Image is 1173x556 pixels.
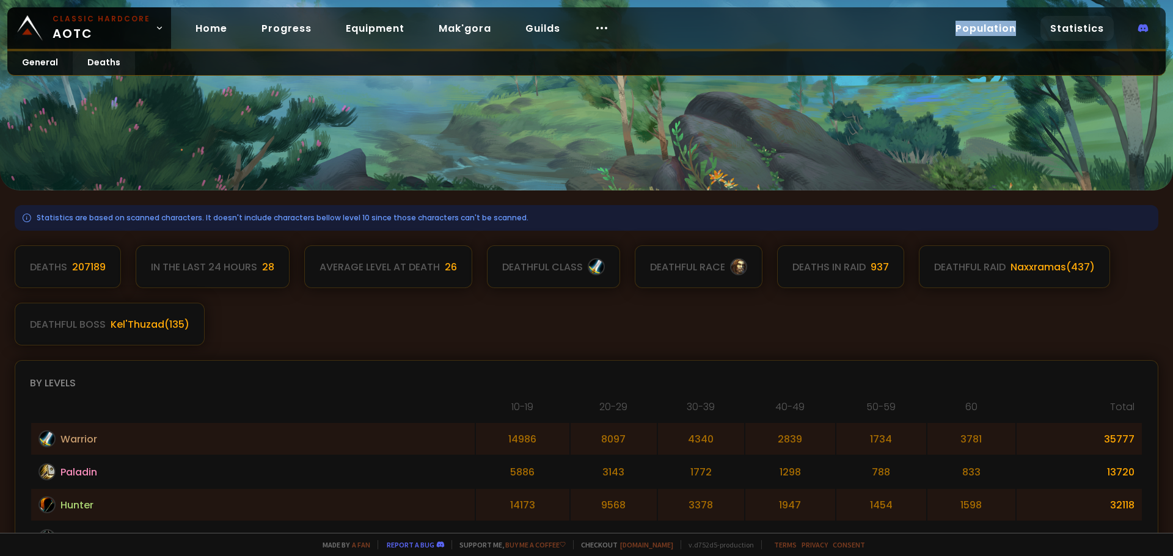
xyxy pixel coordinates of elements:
[745,456,835,488] td: 1298
[476,399,569,422] th: 10-19
[387,540,434,549] a: Report a bug
[836,423,926,455] td: 1734
[7,51,73,75] a: General
[72,259,106,275] div: 207189
[60,464,97,480] span: Paladin
[336,16,414,41] a: Equipment
[476,456,569,488] td: 5886
[505,540,566,549] a: Buy me a coffee
[429,16,501,41] a: Mak'gora
[658,522,744,554] td: 2972
[1040,16,1114,41] a: Statistics
[571,489,657,521] td: 9568
[30,317,106,332] div: deathful boss
[476,522,569,554] td: 12137
[927,522,1015,554] td: 2314
[658,489,744,521] td: 3378
[658,456,744,488] td: 1772
[151,259,257,275] div: In the last 24 hours
[927,456,1015,488] td: 833
[445,259,457,275] div: 26
[836,489,926,521] td: 1454
[1017,522,1142,554] td: 26524
[60,530,92,546] span: Rogue
[53,13,150,43] span: AOTC
[833,540,865,549] a: Consent
[650,259,725,275] div: deathful race
[927,489,1015,521] td: 1598
[1017,423,1142,455] td: 35777
[571,522,657,554] td: 5458
[502,259,583,275] div: deathful class
[30,259,67,275] div: Deaths
[620,540,673,549] a: [DOMAIN_NAME]
[476,423,569,455] td: 14986
[7,7,171,49] a: Classic HardcoreAOTC
[60,431,97,447] span: Warrior
[476,489,569,521] td: 14173
[1017,456,1142,488] td: 13720
[516,16,570,41] a: Guilds
[927,423,1015,455] td: 3781
[927,399,1015,422] th: 60
[60,497,93,513] span: Hunter
[1017,399,1142,422] th: Total
[186,16,237,41] a: Home
[111,317,189,332] div: Kel'Thuzad ( 135 )
[53,13,150,24] small: Classic Hardcore
[745,522,835,554] td: 2019
[352,540,370,549] a: a fan
[745,399,835,422] th: 40-49
[681,540,754,549] span: v. d752d5 - production
[745,423,835,455] td: 2839
[1010,259,1095,275] div: Naxxramas ( 437 )
[745,489,835,521] td: 1947
[571,423,657,455] td: 8097
[252,16,321,41] a: Progress
[871,259,889,275] div: 937
[571,399,657,422] th: 20-29
[73,51,135,75] a: Deaths
[658,399,744,422] th: 30-39
[792,259,866,275] div: Deaths in raid
[30,375,1143,391] div: By levels
[946,16,1026,41] a: Population
[320,259,440,275] div: Average level at death
[315,540,370,549] span: Made by
[262,259,274,275] div: 28
[571,456,657,488] td: 3143
[836,522,926,554] td: 1624
[573,540,673,549] span: Checkout
[658,423,744,455] td: 4340
[1017,489,1142,521] td: 32118
[836,456,926,488] td: 788
[934,259,1006,275] div: deathful raid
[836,399,926,422] th: 50-59
[15,205,1158,231] div: Statistics are based on scanned characters. It doesn't include characters bellow level 10 since t...
[802,540,828,549] a: Privacy
[451,540,566,549] span: Support me,
[774,540,797,549] a: Terms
